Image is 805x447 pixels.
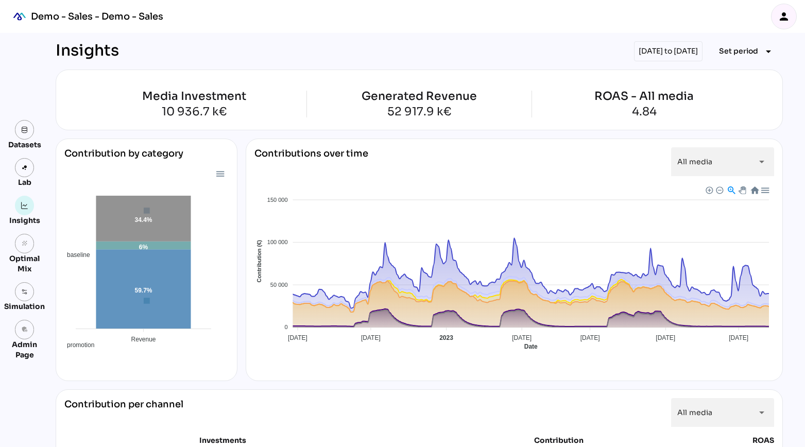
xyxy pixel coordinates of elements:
tspan: 0 [284,324,287,330]
div: 10 936.7 k€ [82,106,306,117]
div: ROAS [752,435,774,445]
text: Contribution (€) [256,240,262,283]
div: ROAS - All media [594,91,694,102]
span: All media [677,408,712,417]
div: Contributions over time [254,147,368,176]
div: [DATE] to [DATE] [634,41,703,61]
div: Zoom In [705,186,712,193]
div: Investments [64,435,381,445]
text: Date [524,343,538,350]
div: Contribution [458,435,659,445]
i: arrow_drop_down [756,156,768,168]
div: Simulation [4,301,45,312]
tspan: Revenue [131,336,156,343]
span: All media [677,157,712,166]
div: Insights [9,215,40,226]
span: promotion [59,341,94,349]
span: baseline [59,251,90,259]
tspan: 2023 [439,334,453,341]
tspan: [DATE] [361,334,381,341]
tspan: [DATE] [580,334,600,341]
div: Admin Page [4,339,45,360]
div: mediaROI [8,5,31,28]
div: Selection Zoom [727,185,735,194]
tspan: 100 000 [267,239,288,245]
div: Demo - Sales - Demo - Sales [31,10,163,23]
img: data.svg [21,126,28,133]
tspan: 50 000 [270,282,288,288]
div: Contribution per channel [64,398,183,427]
div: Generated Revenue [362,91,477,102]
tspan: [DATE] [288,334,307,341]
tspan: [DATE] [656,334,675,341]
button: Expand "Set period" [711,42,783,61]
div: Lab [13,177,36,187]
div: Menu [760,185,769,194]
div: Insights [56,41,119,61]
div: Media Investment [82,91,306,102]
tspan: [DATE] [729,334,748,341]
div: Optimal Mix [4,253,45,274]
div: 52 917.9 k€ [362,106,477,117]
div: Reset Zoom [750,185,759,194]
div: Zoom Out [715,186,723,193]
tspan: [DATE] [512,334,532,341]
div: Panning [739,186,745,193]
i: admin_panel_settings [21,326,28,333]
div: Datasets [8,140,41,150]
img: graph.svg [21,202,28,209]
i: arrow_drop_down [762,45,775,58]
img: settings.svg [21,288,28,296]
img: lab.svg [21,164,28,171]
span: Set period [719,45,758,57]
div: Contribution by category [64,147,229,168]
i: grain [21,240,28,247]
i: person [778,10,790,23]
div: 4.84 [594,106,694,117]
div: Menu [215,169,224,178]
tspan: 150 000 [267,197,288,203]
i: arrow_drop_down [756,406,768,419]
